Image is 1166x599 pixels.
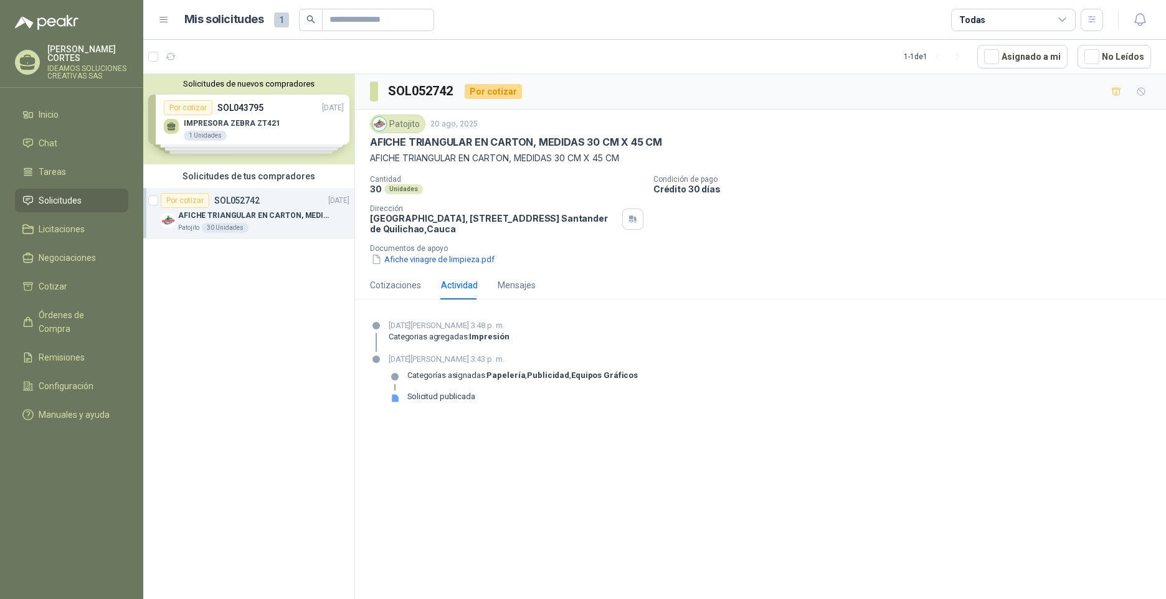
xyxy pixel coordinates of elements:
a: Chat [15,131,128,155]
span: search [306,15,315,24]
span: Tareas [39,165,66,179]
div: Unidades [384,184,423,194]
div: Solicitudes de tus compradores [143,164,354,188]
span: Configuración [39,379,93,393]
a: Negociaciones [15,246,128,270]
span: Licitaciones [39,222,85,236]
div: 1 - 1 de 1 [904,47,967,67]
button: Afiche vinagre de limpieza.pdf [370,253,496,266]
h1: Mis solicitudes [184,11,264,29]
img: Company Logo [161,213,176,228]
div: Solicitud publicada [407,392,475,402]
p: IDEAMOS SOLUCIONES CREATIVAS SAS [47,65,128,80]
p: Crédito 30 días [653,184,1161,194]
span: Remisiones [39,351,85,364]
p: AFICHE TRIANGULAR EN CARTON, MEDIDAS 30 CM X 45 CM [370,136,662,149]
p: SOL052742 [214,196,260,205]
img: Company Logo [372,117,386,131]
div: Todas [959,13,985,27]
button: Asignado a mi [977,45,1068,68]
p: [DATE][PERSON_NAME] 3:43 p. m. [389,353,638,366]
p: Categorias agregadas: [389,332,509,342]
span: Órdenes de Compra [39,308,116,336]
span: 1 [274,12,289,27]
a: Cotizar [15,275,128,298]
p: Condición de pago [653,175,1161,184]
strong: Papelería [486,370,525,380]
div: Mensajes [498,278,536,292]
a: Tareas [15,160,128,184]
p: Cantidad [370,175,643,184]
button: No Leídos [1078,45,1151,68]
p: [GEOGRAPHIC_DATA], [STREET_ADDRESS] Santander de Quilichao , Cauca [370,213,617,234]
a: Órdenes de Compra [15,303,128,341]
span: Cotizar [39,280,67,293]
span: Chat [39,136,57,150]
p: Patojito [178,223,199,233]
div: Por cotizar [465,84,522,99]
a: Inicio [15,103,128,126]
p: 30 [370,184,382,194]
p: [DATE] [328,195,349,207]
div: Patojito [370,115,425,133]
p: AFICHE TRIANGULAR EN CARTON, MEDIDAS 30 CM X 45 CM [178,210,333,222]
div: Actividad [441,278,478,292]
img: Logo peakr [15,15,78,30]
a: Configuración [15,374,128,398]
p: Categorías asignadas: , , [407,370,638,380]
strong: Publicidad [527,370,569,380]
span: Solicitudes [39,194,82,207]
p: 20 ago, 2025 [430,118,478,130]
div: Solicitudes de nuevos compradoresPor cotizarSOL043795[DATE] IMPRESORA ZEBRA ZT4211 UnidadesPor co... [143,74,354,164]
strong: Equipos Gráficos [571,370,638,380]
a: Remisiones [15,346,128,369]
div: Cotizaciones [370,278,421,292]
p: [DATE][PERSON_NAME] 3:48 p. m. [389,319,509,332]
button: Solicitudes de nuevos compradores [148,79,349,88]
span: Manuales y ayuda [39,408,110,422]
span: Negociaciones [39,251,96,265]
a: Solicitudes [15,189,128,212]
a: Por cotizarSOL052742[DATE] Company LogoAFICHE TRIANGULAR EN CARTON, MEDIDAS 30 CM X 45 CMPatojito... [143,188,354,238]
p: [PERSON_NAME] CORTES [47,45,128,62]
h3: SOL052742 [388,82,455,101]
a: Manuales y ayuda [15,403,128,427]
p: Documentos de apoyo [370,244,1161,253]
a: Licitaciones [15,217,128,241]
div: 30 Unidades [202,223,249,233]
strong: Impresión [469,332,509,341]
span: Inicio [39,108,59,121]
p: AFICHE TRIANGULAR EN CARTON, MEDIDAS 30 CM X 45 CM [370,151,1151,165]
div: Por cotizar [161,193,209,208]
p: Dirección [370,204,617,213]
